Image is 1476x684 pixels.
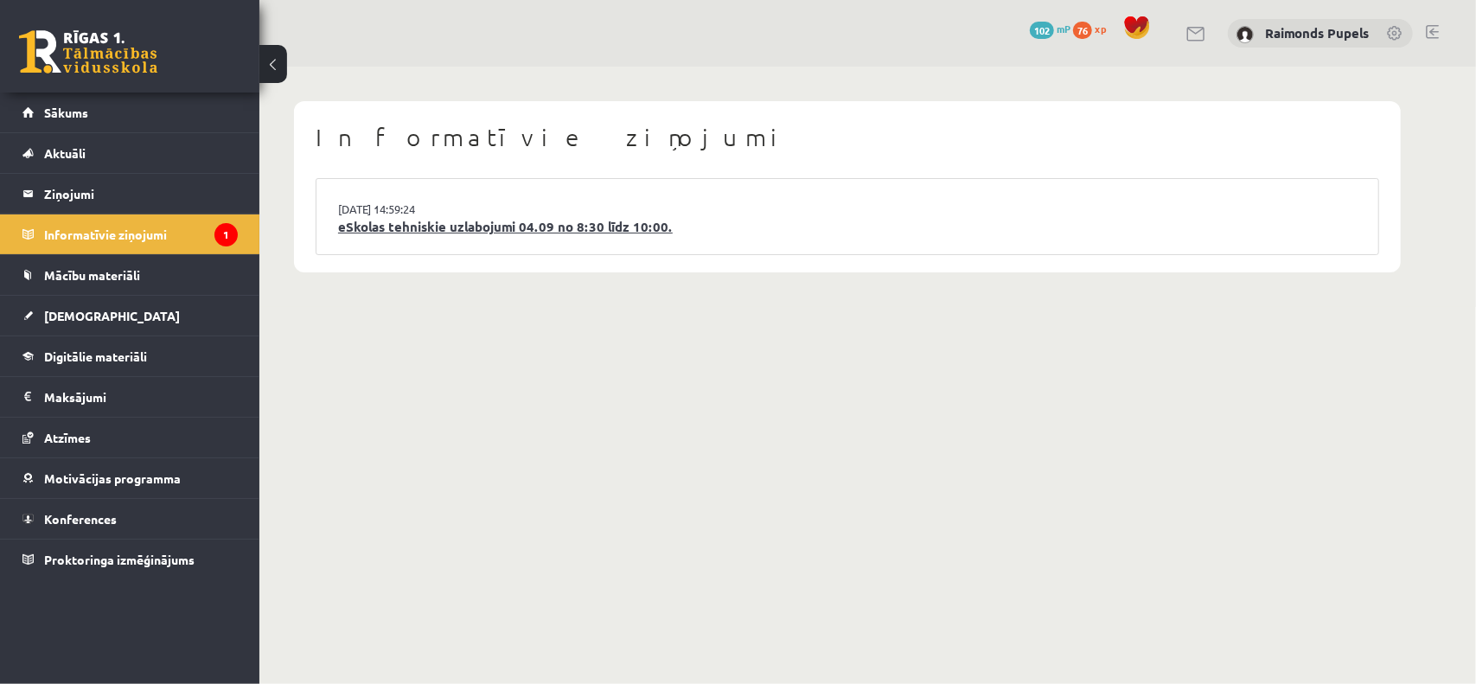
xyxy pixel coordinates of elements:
[1057,22,1070,35] span: mP
[44,348,147,364] span: Digitālie materiāli
[1265,24,1369,42] a: Raimonds Pupels
[44,267,140,283] span: Mācību materiāli
[1030,22,1070,35] a: 102 mP
[1095,22,1106,35] span: xp
[44,214,238,254] legend: Informatīvie ziņojumi
[22,336,238,376] a: Digitālie materiāli
[44,552,195,567] span: Proktoringa izmēģinājums
[44,430,91,445] span: Atzīmes
[22,93,238,132] a: Sākums
[22,174,238,214] a: Ziņojumi
[316,123,1379,152] h1: Informatīvie ziņojumi
[22,296,238,336] a: [DEMOGRAPHIC_DATA]
[44,105,88,120] span: Sākums
[22,458,238,498] a: Motivācijas programma
[44,470,181,486] span: Motivācijas programma
[22,214,238,254] a: Informatīvie ziņojumi1
[44,145,86,161] span: Aktuāli
[22,255,238,295] a: Mācību materiāli
[44,377,238,417] legend: Maksājumi
[22,418,238,457] a: Atzīmes
[214,223,238,246] i: 1
[22,499,238,539] a: Konferences
[19,30,157,74] a: Rīgas 1. Tālmācības vidusskola
[44,511,117,527] span: Konferences
[338,217,1357,237] a: eSkolas tehniskie uzlabojumi 04.09 no 8:30 līdz 10:00.
[44,308,180,323] span: [DEMOGRAPHIC_DATA]
[22,540,238,579] a: Proktoringa izmēģinājums
[1030,22,1054,39] span: 102
[338,201,468,218] a: [DATE] 14:59:24
[1073,22,1092,39] span: 76
[22,377,238,417] a: Maksājumi
[1073,22,1115,35] a: 76 xp
[22,133,238,173] a: Aktuāli
[44,174,238,214] legend: Ziņojumi
[1236,26,1254,43] img: Raimonds Pupels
